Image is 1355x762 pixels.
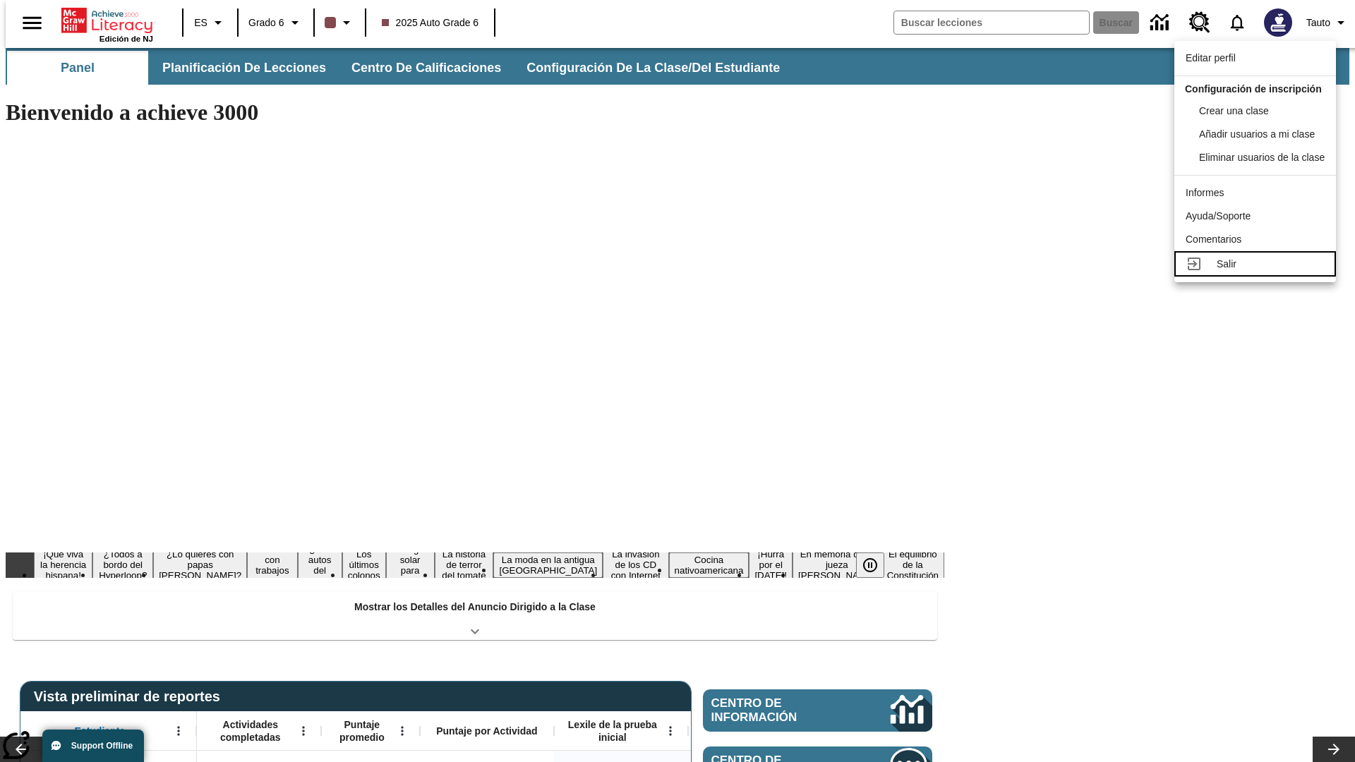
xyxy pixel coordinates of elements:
[1186,187,1224,198] span: Informes
[1217,258,1236,270] span: Salir
[1199,128,1315,140] span: Añadir usuarios a mi clase
[1185,83,1322,95] span: Configuración de inscripción
[1186,52,1236,64] span: Editar perfil
[1186,234,1241,245] span: Comentarios
[1199,105,1269,116] span: Crear una clase
[1186,210,1251,222] span: Ayuda/Soporte
[1199,152,1325,163] span: Eliminar usuarios de la clase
